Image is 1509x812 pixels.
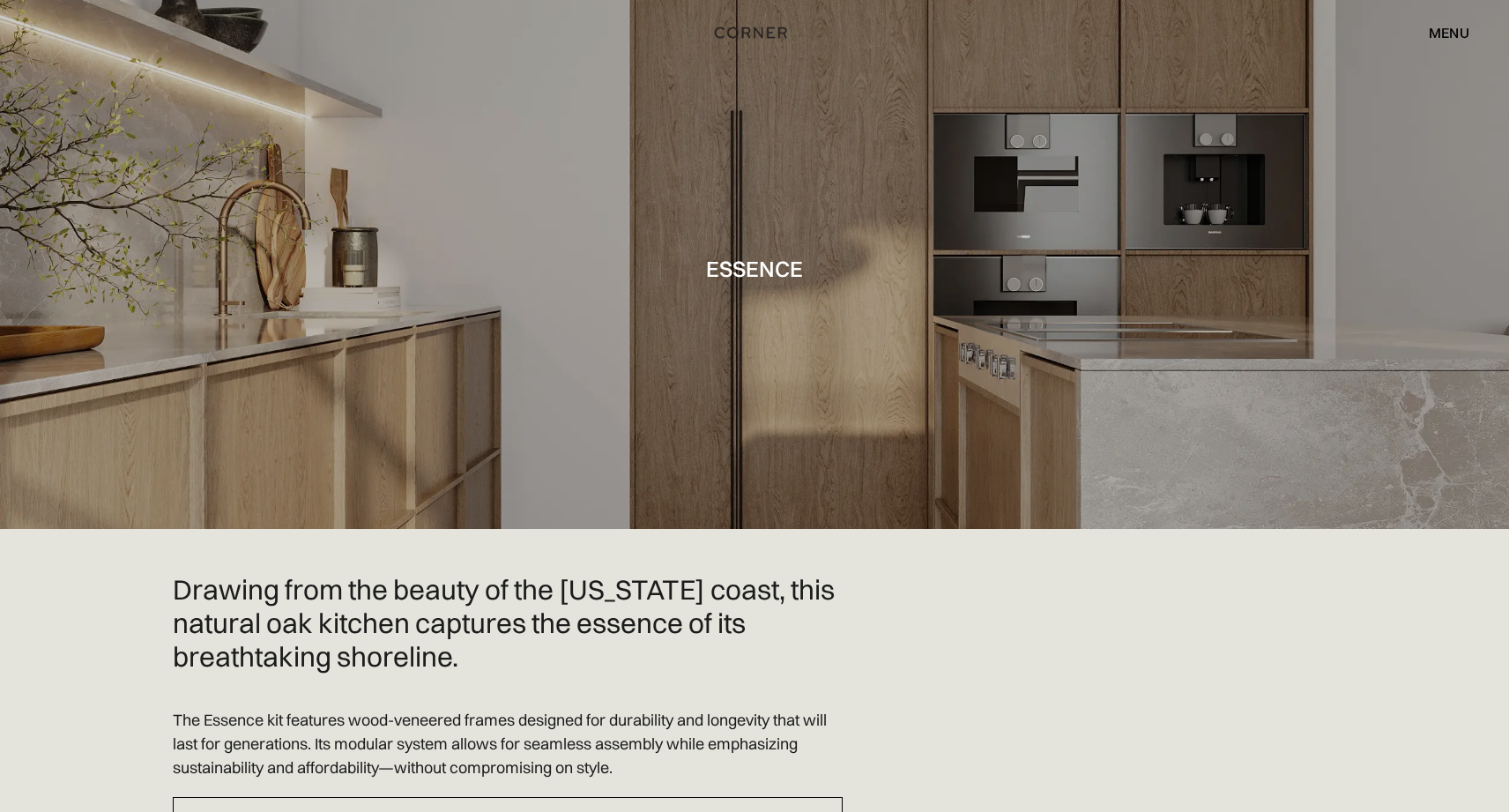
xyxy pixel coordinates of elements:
a: home [694,21,815,44]
h1: Essence [706,257,803,280]
div: menu [1429,26,1469,40]
h2: Drawing from the beauty of the [US_STATE] coast, this natural oak kitchen captures the essence of... [173,573,843,673]
div: menu [1411,18,1469,48]
p: The Essence kit features wood-veneered frames designed for durability and longevity that will las... [173,708,843,779]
